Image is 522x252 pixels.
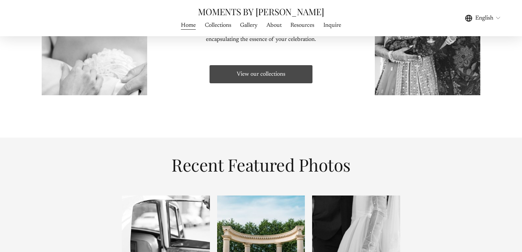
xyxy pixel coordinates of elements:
a: folder dropdown [240,20,257,30]
span: Gallery [240,21,257,30]
a: Inquire [323,20,341,30]
span: English [475,14,493,22]
a: MOMENTS BY [PERSON_NAME] [198,5,324,17]
a: Home [181,20,196,30]
a: Collections [205,20,231,30]
span: Your love is unique, and your photos should be too. beautifully encapsulating the essence of your... [192,19,330,42]
a: About [266,20,282,30]
a: View our collections [208,64,314,84]
a: Resources [290,20,314,30]
span: Recent Featured Photos [171,153,351,176]
div: language picker [465,13,501,23]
